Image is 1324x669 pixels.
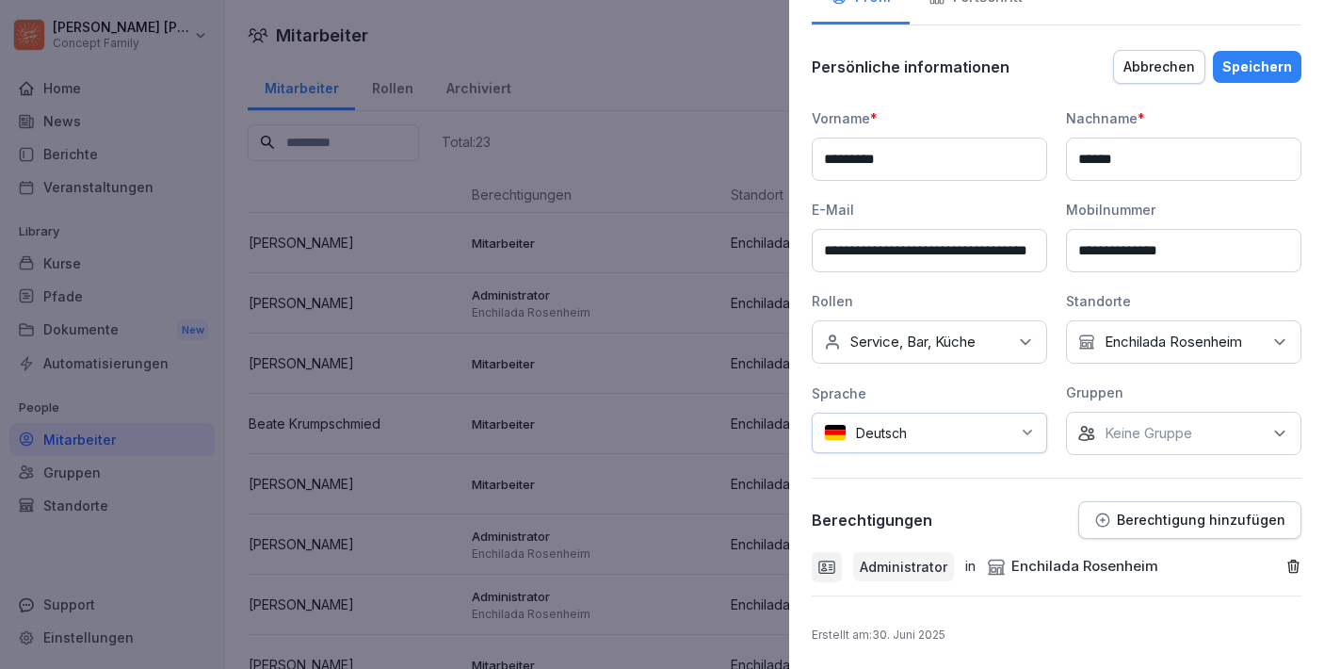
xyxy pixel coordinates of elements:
p: Berechtigungen [812,511,932,530]
div: Vorname [812,108,1047,128]
button: Speichern [1213,51,1301,83]
div: Enchilada Rosenheim [987,556,1158,578]
div: Mobilnummer [1066,200,1301,220]
p: Persönliche informationen [812,57,1009,76]
div: Nachname [1066,108,1301,128]
div: Gruppen [1066,383,1301,402]
p: Service, Bar, Küche [850,333,976,351]
div: E-Mail [812,200,1047,220]
p: Enchilada Rosenheim [1105,333,1242,351]
button: Abbrechen [1113,50,1205,84]
div: Rollen [812,291,1047,311]
div: Abbrechen [1123,57,1195,77]
button: Berechtigung hinzufügen [1078,501,1301,539]
p: Berechtigung hinzufügen [1117,513,1285,528]
div: Deutsch [812,413,1047,453]
div: Standorte [1066,291,1301,311]
div: Speichern [1222,57,1292,77]
div: Sprache [812,383,1047,403]
img: de.svg [824,424,847,442]
p: Administrator [860,557,947,577]
p: Keine Gruppe [1105,424,1192,443]
p: Erstellt am : 30. Juni 2025 [812,627,1301,644]
p: in [965,556,976,578]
